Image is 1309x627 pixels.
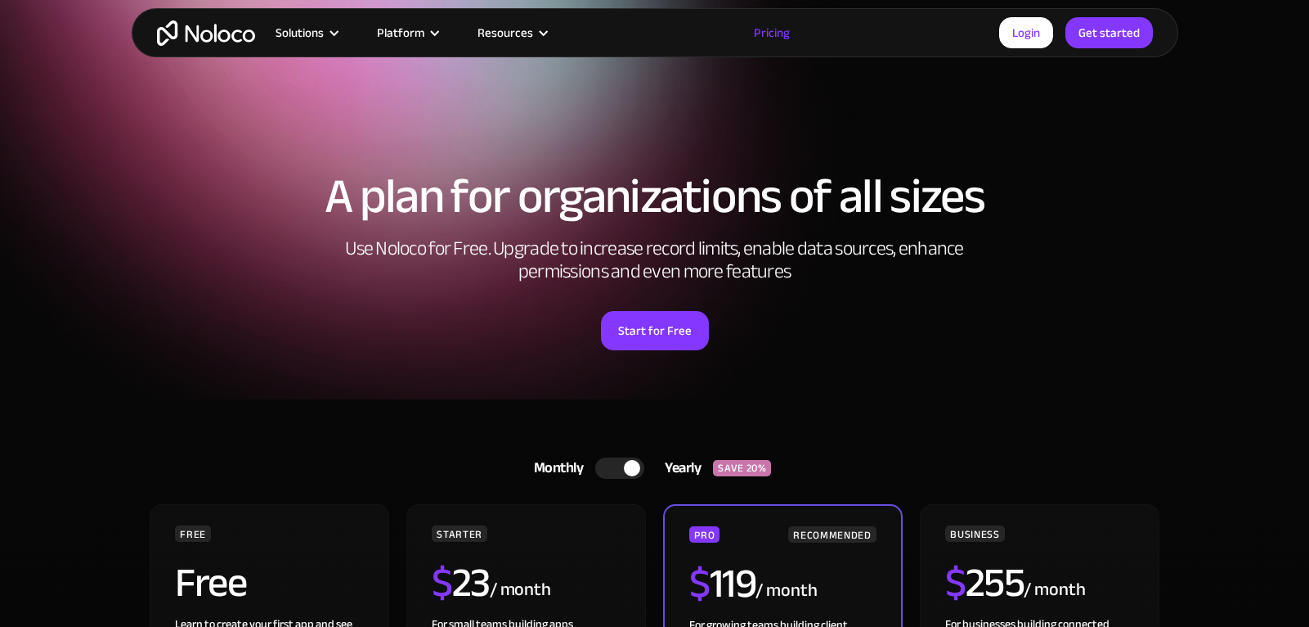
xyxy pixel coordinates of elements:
a: Start for Free [601,311,709,350]
a: home [157,20,255,46]
div: FREE [175,526,211,542]
h2: Use Noloco for Free. Upgrade to increase record limits, enable data sources, enhance permissions ... [328,237,982,283]
h1: A plan for organizations of all sizes [148,172,1162,221]
span: $ [432,544,452,621]
h2: 255 [945,562,1024,603]
div: Platform [356,22,457,43]
a: Pricing [733,22,810,43]
div: SAVE 20% [713,460,771,476]
div: STARTER [432,526,486,542]
div: / month [755,578,817,604]
div: Resources [457,22,566,43]
h2: 23 [432,562,490,603]
a: Login [999,17,1053,48]
a: Get started [1065,17,1153,48]
div: Platform [377,22,424,43]
div: Solutions [255,22,356,43]
span: $ [689,545,710,622]
div: Monthly [513,456,596,480]
div: / month [1024,577,1085,603]
div: / month [490,577,551,603]
div: Yearly [644,456,713,480]
h2: Free [175,562,246,603]
span: $ [945,544,966,621]
div: RECOMMENDED [788,526,876,543]
h2: 119 [689,563,755,604]
div: PRO [689,526,720,543]
div: Solutions [276,22,324,43]
div: Resources [477,22,533,43]
div: BUSINESS [945,526,1004,542]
